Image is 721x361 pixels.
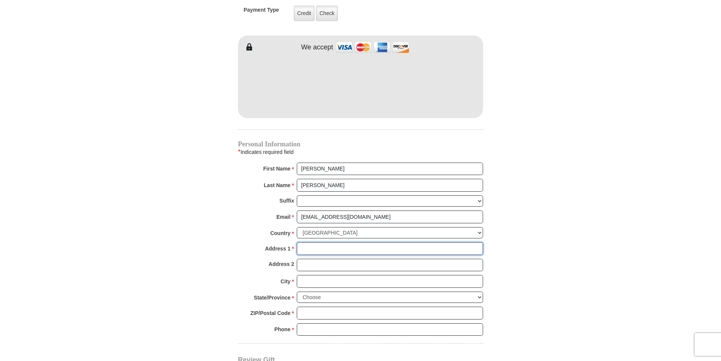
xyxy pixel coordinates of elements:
[301,43,333,52] h4: We accept
[244,7,279,17] h5: Payment Type
[250,308,291,318] strong: ZIP/Postal Code
[281,276,290,287] strong: City
[265,243,291,254] strong: Address 1
[275,324,291,335] strong: Phone
[263,163,290,174] strong: First Name
[264,180,291,190] strong: Last Name
[254,292,290,303] strong: State/Province
[270,228,291,238] strong: Country
[294,6,314,21] label: Credit
[316,6,338,21] label: Check
[276,212,290,222] strong: Email
[268,259,294,269] strong: Address 2
[335,39,410,55] img: credit cards accepted
[238,141,483,147] h4: Personal Information
[279,195,294,206] strong: Suffix
[238,147,483,157] div: Indicates required field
